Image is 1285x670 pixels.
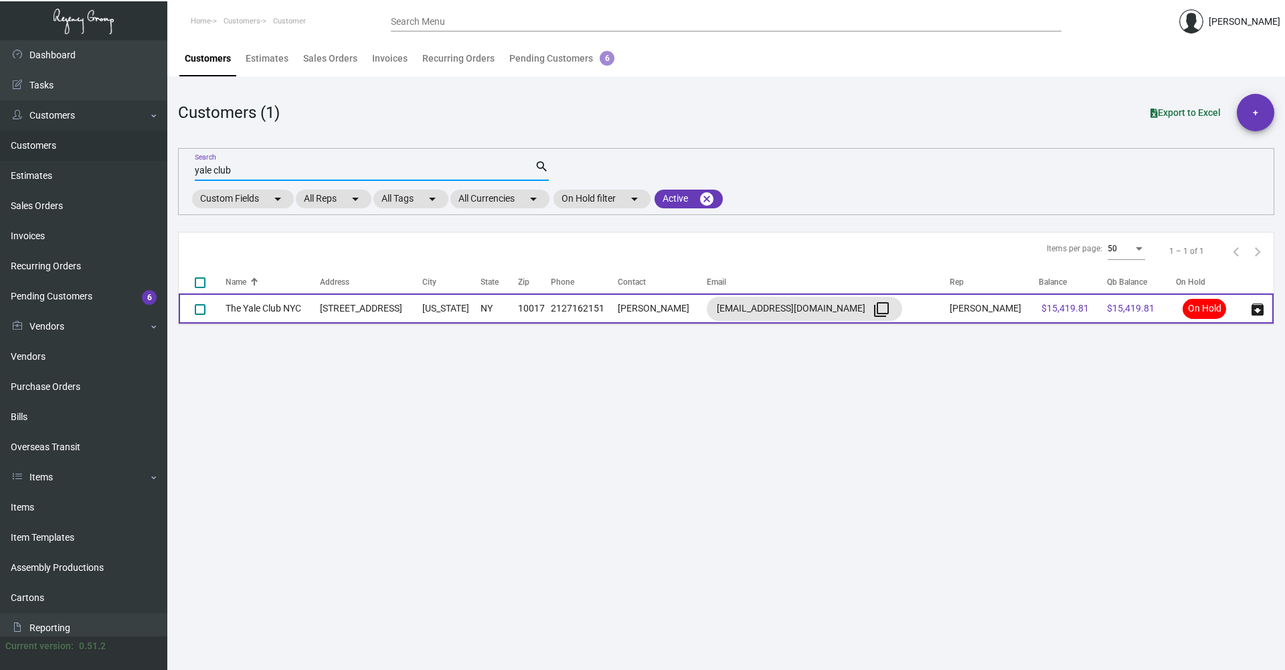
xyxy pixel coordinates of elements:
span: On Hold [1183,299,1226,319]
div: Qb Balance [1107,276,1173,288]
td: 10017 [518,293,551,324]
mat-icon: arrow_drop_down [626,191,642,207]
div: Estimates [246,52,288,66]
div: Items per page: [1047,243,1102,255]
img: admin@bootstrapmaster.com [1179,9,1203,33]
mat-icon: filter_none [873,301,889,318]
span: $15,419.81 [1041,303,1089,314]
td: [PERSON_NAME] [618,293,707,324]
div: Customers (1) [178,100,280,125]
div: Zip [518,276,529,288]
mat-chip: All Reps [296,190,371,208]
div: Address [320,276,422,288]
td: NY [481,293,518,324]
td: [US_STATE] [422,293,481,324]
div: Balance [1039,276,1067,288]
button: Export to Excel [1140,100,1231,125]
div: Sales Orders [303,52,357,66]
div: Qb Balance [1107,276,1147,288]
div: Contact [618,276,707,288]
div: Pending Customers [509,52,614,66]
div: Phone [551,276,574,288]
div: 1 – 1 of 1 [1169,245,1204,257]
th: Email [707,270,950,293]
td: [PERSON_NAME] [950,293,1039,324]
div: City [422,276,481,288]
div: Contact [618,276,646,288]
td: The Yale Club NYC [226,293,320,324]
div: [PERSON_NAME] [1209,15,1280,29]
mat-icon: arrow_drop_down [525,191,541,207]
span: Customer [273,17,306,25]
mat-chip: On Hold filter [553,190,651,208]
div: Address [320,276,349,288]
div: Invoices [372,52,408,66]
mat-chip: Custom Fields [192,190,294,208]
div: [EMAIL_ADDRESS][DOMAIN_NAME] [717,298,892,320]
span: 50 [1108,244,1117,253]
span: Home [191,17,211,25]
div: Phone [551,276,618,288]
div: City [422,276,436,288]
mat-select: Items per page: [1108,245,1145,254]
div: Recurring Orders [422,52,495,66]
div: Customers [185,52,231,66]
div: Name [226,276,246,288]
mat-icon: arrow_drop_down [424,191,440,207]
div: State [481,276,518,288]
div: Name [226,276,320,288]
div: Zip [518,276,551,288]
div: 0.51.2 [79,639,106,653]
mat-icon: search [535,159,549,175]
button: Next page [1247,241,1268,262]
mat-icon: arrow_drop_down [270,191,286,207]
th: On Hold [1176,270,1247,293]
span: Customers [224,17,260,25]
mat-icon: cancel [699,191,715,207]
td: 2127162151 [551,293,618,324]
mat-chip: Active [655,190,723,208]
div: Rep [950,276,1039,288]
div: Rep [950,276,964,288]
td: [STREET_ADDRESS] [320,293,422,324]
div: Current version: [5,639,74,653]
button: archive [1247,298,1268,320]
div: Balance [1039,276,1104,288]
span: + [1253,94,1258,131]
mat-chip: All Tags [373,190,448,208]
td: $15,419.81 [1104,293,1176,324]
span: Export to Excel [1150,107,1221,118]
button: Previous page [1225,241,1247,262]
div: State [481,276,499,288]
mat-icon: arrow_drop_down [347,191,363,207]
span: archive [1250,301,1266,318]
button: + [1237,94,1274,131]
mat-chip: All Currencies [450,190,549,208]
